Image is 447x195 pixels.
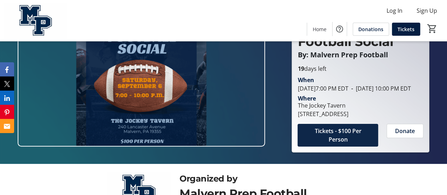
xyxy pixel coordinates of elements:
[348,85,411,92] span: [DATE] 10:00 PM EDT
[381,5,408,16] button: Log In
[306,127,370,144] span: Tickets - $100 Per Person
[298,65,304,73] span: 19
[298,85,348,92] span: [DATE] 7:00 PM EDT
[298,124,378,147] button: Tickets - $100 Per Person
[417,6,437,15] span: Sign Up
[307,23,332,36] a: Home
[395,127,415,135] span: Donate
[392,23,420,36] a: Tickets
[353,23,389,36] a: Donations
[387,124,423,138] button: Donate
[298,76,314,84] div: When
[180,172,340,185] div: Organized by
[313,25,327,33] span: Home
[387,6,402,15] span: Log In
[18,7,265,147] img: Campaign CTA Media Photo
[348,85,355,92] span: -
[358,25,383,33] span: Donations
[298,101,348,110] div: The Jockey Tavern
[298,96,316,101] div: Where
[411,5,443,16] button: Sign Up
[398,25,414,33] span: Tickets
[426,22,439,35] button: Cart
[298,110,348,118] div: [STREET_ADDRESS]
[4,3,67,38] img: Malvern Prep Football's Logo
[298,51,423,59] p: By: Malvern Prep Football
[333,22,347,36] button: Help
[298,64,423,73] p: days left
